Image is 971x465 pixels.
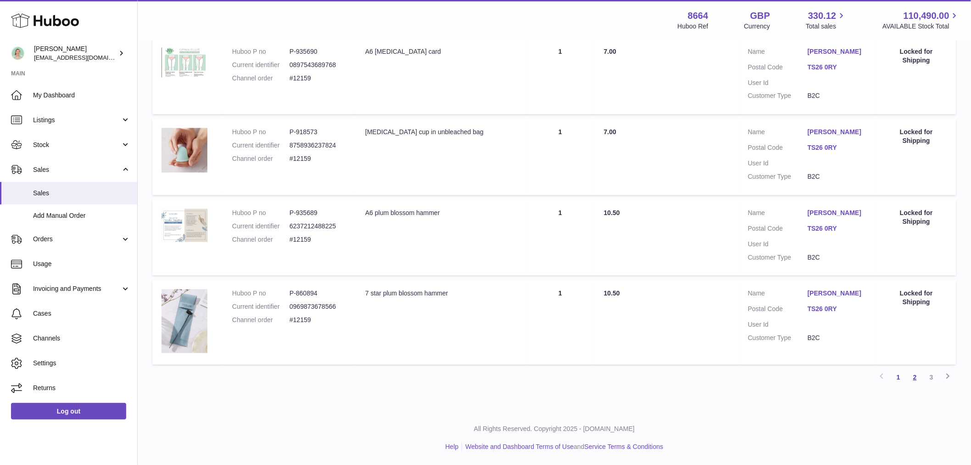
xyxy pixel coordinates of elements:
dt: Customer Type [748,92,808,101]
dt: Huboo P no [232,48,290,57]
span: 10.50 [604,210,620,217]
dd: B2C [808,92,867,101]
a: [PERSON_NAME] [808,289,867,298]
span: Stock [33,141,121,149]
div: 7 star plum blossom hammer [365,289,517,298]
dd: #12159 [290,316,347,325]
dd: 6237212488225 [290,222,347,231]
dd: B2C [808,254,867,262]
dd: #12159 [290,74,347,83]
div: A6 plum blossom hammer [365,209,517,218]
span: 330.12 [808,10,836,22]
a: 2 [907,369,923,386]
img: 1705527556.png [162,48,207,78]
span: 7.00 [604,129,616,136]
dt: Current identifier [232,142,290,150]
div: [PERSON_NAME] [34,45,117,62]
dd: B2C [808,334,867,343]
dt: Huboo P no [232,289,290,298]
td: 1 [526,119,595,195]
a: 330.12 Total sales [806,10,847,31]
dd: #12159 [290,155,347,164]
img: 86641705527431.png [162,209,207,242]
dt: Channel order [232,236,290,244]
dt: User Id [748,321,808,329]
a: TS26 0RY [808,63,867,72]
a: 1 [890,369,907,386]
img: 86641712261815.png [162,289,207,353]
dd: P-860894 [290,289,347,298]
dt: User Id [748,159,808,168]
dt: User Id [748,79,808,88]
dd: P-918573 [290,128,347,137]
td: 1 [526,200,595,276]
dt: Name [748,48,808,59]
dt: Customer Type [748,173,808,181]
div: Locked for Shipping [886,128,947,146]
strong: 8664 [688,10,709,22]
span: Add Manual Order [33,211,130,220]
div: [MEDICAL_DATA] cup in unbleached bag [365,128,517,137]
dt: Current identifier [232,303,290,312]
div: Locked for Shipping [886,289,947,307]
dt: Name [748,209,808,220]
span: Returns [33,384,130,392]
a: Help [446,443,459,451]
dd: 8758936237824 [290,142,347,150]
td: 1 [526,39,595,115]
span: Listings [33,116,121,125]
a: Website and Dashboard Terms of Use [465,443,574,451]
a: [PERSON_NAME] [808,48,867,57]
a: [PERSON_NAME] [808,209,867,218]
dt: Channel order [232,74,290,83]
dd: 0897543689768 [290,61,347,70]
a: 110,490.00 AVAILABLE Stock Total [882,10,960,31]
dt: Huboo P no [232,128,290,137]
li: and [462,443,663,452]
span: [EMAIL_ADDRESS][DOMAIN_NAME] [34,54,135,61]
dt: Postal Code [748,144,808,155]
a: TS26 0RY [808,225,867,233]
dt: User Id [748,240,808,249]
dt: Channel order [232,155,290,164]
span: Usage [33,260,130,268]
dt: Name [748,128,808,139]
span: Sales [33,189,130,198]
span: My Dashboard [33,91,130,100]
div: Locked for Shipping [886,48,947,65]
dd: P-935689 [290,209,347,218]
td: 1 [526,280,595,365]
div: Currency [744,22,770,31]
dt: Postal Code [748,305,808,316]
a: [PERSON_NAME] [808,128,867,137]
span: 7.00 [604,48,616,56]
span: AVAILABLE Stock Total [882,22,960,31]
img: 86641712261596.png [162,128,207,173]
span: Sales [33,165,121,174]
div: Locked for Shipping [886,209,947,227]
div: Huboo Ref [678,22,709,31]
strong: GBP [750,10,770,22]
dd: B2C [808,173,867,181]
dt: Postal Code [748,63,808,74]
dt: Channel order [232,316,290,325]
dt: Postal Code [748,225,808,236]
dd: 0969873678566 [290,303,347,312]
span: 10.50 [604,290,620,297]
dt: Huboo P no [232,209,290,218]
a: Service Terms & Conditions [585,443,664,451]
dt: Name [748,289,808,301]
img: internalAdmin-8664@internal.huboo.com [11,46,25,60]
a: 3 [923,369,940,386]
dd: #12159 [290,236,347,244]
dt: Customer Type [748,254,808,262]
span: Invoicing and Payments [33,284,121,293]
dt: Current identifier [232,222,290,231]
span: Cases [33,309,130,318]
a: TS26 0RY [808,144,867,153]
span: Orders [33,235,121,244]
span: 110,490.00 [904,10,949,22]
span: Total sales [806,22,847,31]
span: Settings [33,359,130,368]
div: A6 [MEDICAL_DATA] card [365,48,517,57]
